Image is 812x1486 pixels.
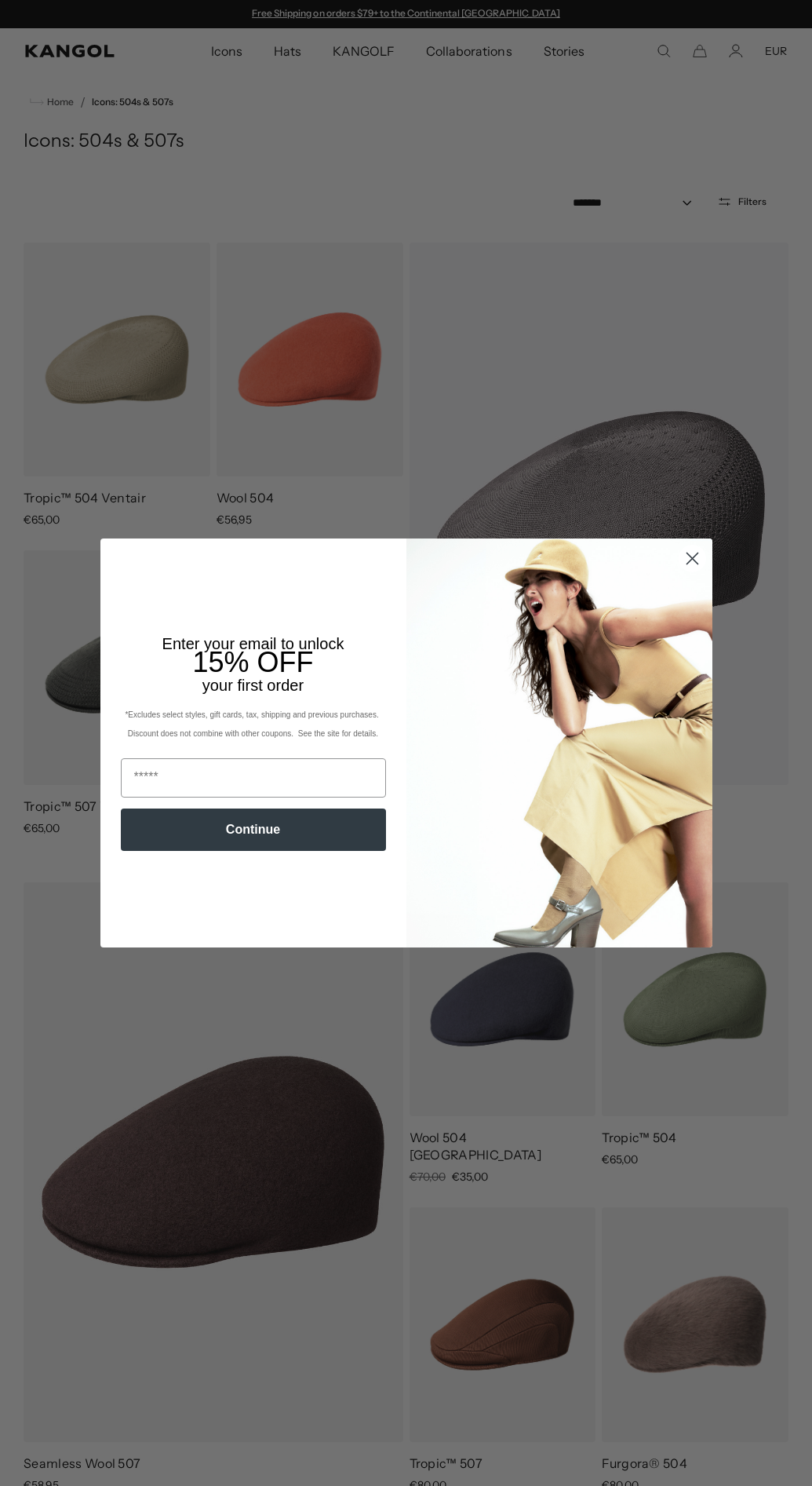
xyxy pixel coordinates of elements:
input: Email [121,758,386,798]
span: *Excludes select styles, gift cards, tax, shipping and previous purchases. Discount does not comb... [125,710,381,738]
span: Enter your email to unlock [162,635,344,652]
button: Continue [121,809,386,851]
button: Close dialog [679,545,706,572]
img: 93be19ad-e773-4382-80b9-c9d740c9197f.jpeg [406,539,712,947]
span: your first order [202,677,304,694]
span: 15% OFF [192,646,313,678]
